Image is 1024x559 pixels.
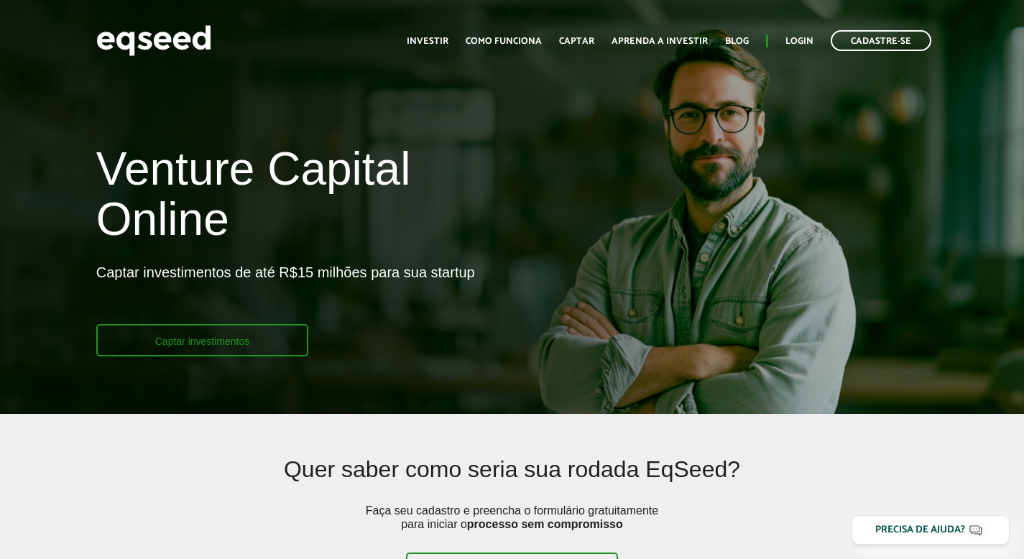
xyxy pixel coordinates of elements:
[96,22,211,60] img: EqSeed
[612,37,708,46] a: Aprenda a investir
[831,30,931,51] a: Cadastre-se
[785,37,813,46] a: Login
[466,37,542,46] a: Como funciona
[96,324,309,356] a: Captar investimentos
[96,144,502,252] h1: Venture Capital Online
[725,37,749,46] a: Blog
[96,264,475,324] p: Captar investimentos de até R$15 milhões para sua startup
[467,518,623,530] strong: processo sem compromisso
[361,504,663,553] p: Faça seu cadastro e preencha o formulário gratuitamente para iniciar o
[559,37,594,46] a: Captar
[182,457,843,504] h2: Quer saber como seria sua rodada EqSeed?
[407,37,448,46] a: Investir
